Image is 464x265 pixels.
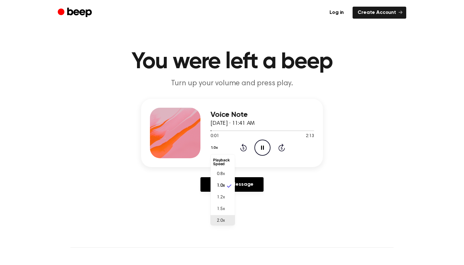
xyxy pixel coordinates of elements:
[324,7,349,19] a: Log in
[217,171,225,178] span: 0.8x
[217,218,225,224] span: 2.0x
[111,78,353,89] p: Turn up your volume and press play.
[353,7,406,19] a: Create Account
[211,156,235,168] li: Playback Speed
[211,111,314,119] h3: Voice Note
[211,142,220,153] button: 1.0x
[211,133,219,140] span: 0:01
[217,183,225,189] span: 1.0x
[217,194,225,201] span: 1.2x
[306,133,314,140] span: 2:13
[217,206,225,213] span: 1.5x
[58,7,93,19] a: Beep
[200,177,264,192] a: Reply to Message
[70,51,394,73] h1: You were left a beep
[211,121,255,126] span: [DATE] · 11:41 AM
[211,154,235,225] ul: 1.0x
